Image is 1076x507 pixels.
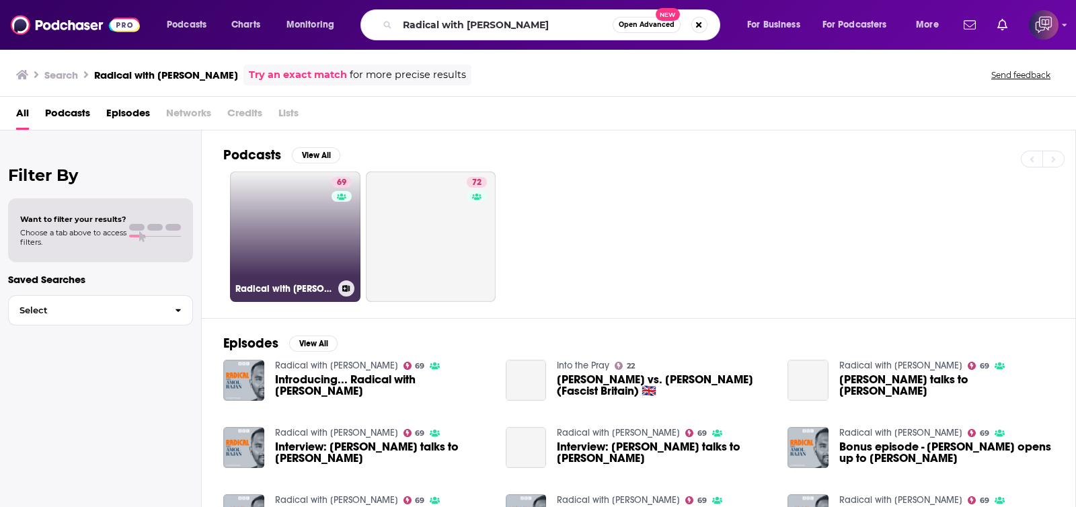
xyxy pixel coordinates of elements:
span: Credits [227,102,262,130]
span: 69 [980,498,989,504]
h2: Episodes [223,335,278,352]
a: 69 [403,362,425,370]
h2: Podcasts [223,147,281,163]
a: Introducing... Radical with Amol Rajan [275,374,490,397]
a: Radical with Amol Rajan [557,494,680,506]
a: Piers Morgan vs. Amol Rajan (Fascist Britain) 🇬🇧 [557,374,771,397]
a: 72 [467,177,487,188]
h3: Radical with [PERSON_NAME] [235,283,333,295]
button: Show profile menu [1029,10,1059,40]
a: Ruby Wax talks to Amol [839,374,1054,397]
h3: Radical with [PERSON_NAME] [94,69,238,81]
span: For Business [747,15,800,34]
span: Want to filter your results? [20,214,126,224]
a: 72 [366,171,496,302]
span: Choose a tab above to access filters. [20,228,126,247]
button: open menu [907,14,956,36]
span: 69 [415,430,424,436]
p: Saved Searches [8,273,193,286]
span: Lists [278,102,299,130]
span: Podcasts [167,15,206,34]
a: Ruby Wax talks to Amol [787,360,829,401]
span: [PERSON_NAME] talks to [PERSON_NAME] [839,374,1054,397]
a: Radical with Amol Rajan [275,494,398,506]
span: Open Advanced [619,22,675,28]
span: Monitoring [286,15,334,34]
a: Try an exact match [249,67,347,83]
a: 69 [403,429,425,437]
a: Radical with Amol Rajan [557,427,680,438]
img: User Profile [1029,10,1059,40]
a: Piers Morgan vs. Amol Rajan (Fascist Britain) 🇬🇧 [506,360,547,401]
span: Interview: [PERSON_NAME] talks to [PERSON_NAME] [275,441,490,464]
span: Charts [231,15,260,34]
span: For Podcasters [822,15,887,34]
a: Bonus episode - Frank Skinner opens up to Amol [839,441,1054,464]
button: open menu [814,14,907,36]
a: 69 [968,496,989,504]
span: Interview: [PERSON_NAME] talks to [PERSON_NAME] [557,441,771,464]
img: Introducing... Radical with Amol Rajan [223,360,264,401]
a: 69 [403,496,425,504]
button: open menu [738,14,817,36]
a: Show notifications dropdown [992,13,1013,36]
span: Select [9,306,164,315]
span: 69 [415,498,424,504]
span: 69 [980,363,989,369]
span: 69 [337,176,346,190]
h2: Filter By [8,165,193,185]
a: Radical with Amol Rajan [839,494,962,506]
a: Radical with Amol Rajan [839,427,962,438]
span: 69 [415,363,424,369]
img: Bonus episode - Frank Skinner opens up to Amol [787,427,829,468]
a: Charts [223,14,268,36]
a: Radical with Amol Rajan [839,360,962,371]
a: Interview: Kemi Badenoch talks to Amol [557,441,771,464]
a: Interview: Kemi Badenoch talks to Amol [506,427,547,468]
span: New [656,8,680,21]
span: 72 [472,176,482,190]
span: Logged in as corioliscompany [1029,10,1059,40]
button: View All [292,147,340,163]
input: Search podcasts, credits, & more... [397,14,613,36]
a: 69Radical with [PERSON_NAME] [230,171,360,302]
button: Send feedback [987,69,1054,81]
a: 69 [685,429,707,437]
button: open menu [157,14,224,36]
a: Into the Pray [557,360,609,371]
img: Interview: Bill Gates talks to Amol [223,427,264,468]
span: Bonus episode - [PERSON_NAME] opens up to [PERSON_NAME] [839,441,1054,464]
a: Interview: Bill Gates talks to Amol [275,441,490,464]
img: Podchaser - Follow, Share and Rate Podcasts [11,12,140,38]
a: 69 [685,496,707,504]
span: Introducing... Radical with [PERSON_NAME] [275,374,490,397]
a: Podcasts [45,102,90,130]
a: Episodes [106,102,150,130]
a: Radical with Amol Rajan [275,427,398,438]
a: 69 [968,429,989,437]
h3: Search [44,69,78,81]
a: All [16,102,29,130]
span: 69 [980,430,989,436]
button: open menu [277,14,352,36]
span: 69 [697,498,707,504]
span: More [916,15,939,34]
button: Select [8,295,193,325]
a: Show notifications dropdown [958,13,981,36]
span: 22 [627,363,635,369]
a: Radical with Amol Rajan [275,360,398,371]
button: View All [289,336,338,352]
span: 69 [697,430,707,436]
span: Networks [166,102,211,130]
button: Open AdvancedNew [613,17,681,33]
a: 22 [615,362,635,370]
span: for more precise results [350,67,466,83]
span: [PERSON_NAME] vs. [PERSON_NAME] (Fascist Britain) 🇬🇧 [557,374,771,397]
